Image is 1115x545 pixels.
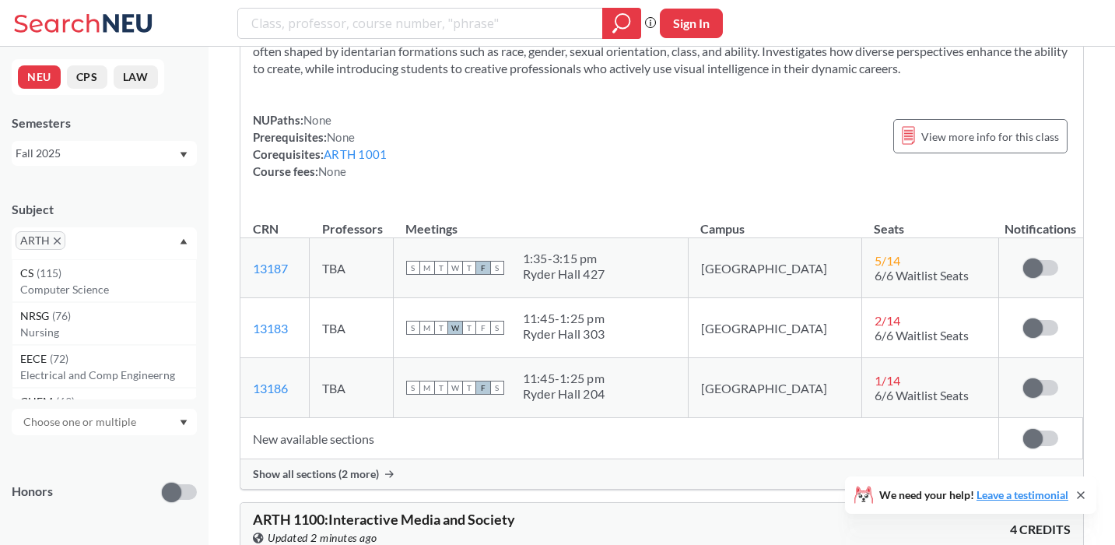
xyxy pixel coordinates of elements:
span: View more info for this class [921,127,1059,146]
th: Notifications [998,205,1082,238]
div: Ryder Hall 303 [523,326,605,342]
span: CHEM [20,393,56,410]
p: Nursing [20,325,196,340]
span: EECE [20,350,50,367]
td: New available sections [240,418,998,459]
div: magnifying glass [602,8,641,39]
td: TBA [310,298,394,358]
p: Honors [12,483,53,501]
span: M [420,321,434,335]
span: 6/6 Waitlist Seats [875,388,969,403]
span: F [476,261,490,275]
span: ( 115 ) [37,266,61,280]
span: F [476,321,490,335]
th: Meetings [393,205,688,238]
span: ( 69 ) [56,395,75,408]
p: Computer Science [20,282,196,297]
span: Show all sections (2 more) [253,467,379,481]
div: Ryder Hall 204 [523,386,605,402]
div: 1:35 - 3:15 pm [523,251,605,266]
span: 6/6 Waitlist Seats [875,328,969,343]
button: Sign In [660,9,723,38]
a: 13187 [253,261,288,276]
td: [GEOGRAPHIC_DATA] [688,298,861,358]
svg: Dropdown arrow [180,238,188,244]
div: CRN [253,220,279,237]
th: Seats [861,205,998,238]
div: Fall 2025Dropdown arrow [12,141,197,166]
span: 2 / 14 [875,313,900,328]
span: W [448,321,462,335]
span: ARTHX to remove pill [16,231,65,250]
p: Electrical and Comp Engineerng [20,367,196,383]
span: S [406,261,420,275]
td: TBA [310,358,394,418]
span: NRSG [20,308,52,325]
a: 13183 [253,321,288,336]
span: S [490,261,504,275]
span: S [490,381,504,395]
span: S [490,321,504,335]
input: Choose one or multiple [16,413,146,431]
span: T [462,381,476,395]
span: CS [20,265,37,282]
svg: X to remove pill [54,237,61,244]
span: W [448,381,462,395]
div: Dropdown arrow [12,409,197,435]
span: F [476,381,490,395]
svg: Dropdown arrow [180,152,188,158]
span: 6/6 Waitlist Seats [875,268,969,283]
svg: Dropdown arrow [180,420,188,426]
a: 13186 [253,381,288,396]
input: Class, professor, course number, "phrase" [250,10,591,37]
span: 5 / 14 [875,253,900,268]
span: None [303,113,331,127]
span: 1 / 14 [875,373,900,388]
span: T [434,381,448,395]
span: T [434,261,448,275]
span: ( 76 ) [52,309,71,322]
span: None [327,130,355,144]
span: T [462,321,476,335]
span: T [434,321,448,335]
span: ( 72 ) [50,352,68,365]
span: 4 CREDITS [1010,521,1071,538]
a: Leave a testimonial [977,488,1068,501]
a: ARTH 1001 [324,147,387,161]
div: Show all sections (2 more) [240,459,1083,489]
td: [GEOGRAPHIC_DATA] [688,358,861,418]
span: None [318,164,346,178]
div: 11:45 - 1:25 pm [523,371,605,386]
div: NUPaths: Prerequisites: Corequisites: Course fees: [253,111,387,180]
button: NEU [18,65,61,89]
button: CPS [67,65,107,89]
span: S [406,381,420,395]
th: Professors [310,205,394,238]
span: M [420,261,434,275]
th: Campus [688,205,861,238]
svg: magnifying glass [612,12,631,34]
span: M [420,381,434,395]
span: W [448,261,462,275]
div: Fall 2025 [16,145,178,162]
td: [GEOGRAPHIC_DATA] [688,238,861,298]
div: Semesters [12,114,197,132]
div: ARTHX to remove pillDropdown arrowCS(115)Computer ScienceNRSG(76)NursingEECE(72)Electrical and Co... [12,227,197,259]
td: TBA [310,238,394,298]
span: ARTH 1100 : Interactive Media and Society [253,511,515,528]
span: S [406,321,420,335]
div: 11:45 - 1:25 pm [523,311,605,326]
span: We need your help! [879,490,1068,501]
span: T [462,261,476,275]
div: Ryder Hall 427 [523,266,605,282]
div: Subject [12,201,197,218]
button: LAW [114,65,158,89]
